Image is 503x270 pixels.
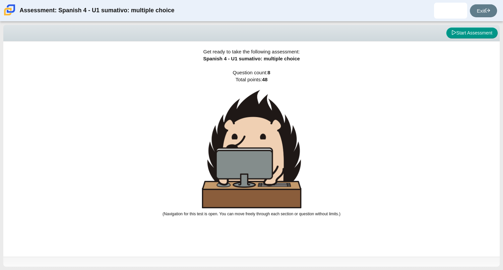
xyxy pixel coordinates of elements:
[445,5,456,16] img: sebastian.aguilar-.PzLTeW
[470,4,497,17] a: Exit
[3,12,17,18] a: Carmen School of Science & Technology
[262,77,268,82] b: 48
[20,3,174,19] div: Assessment: Spanish 4 - U1 sumativo: multiple choice
[3,3,17,17] img: Carmen School of Science & Technology
[446,28,498,39] button: Start Assessment
[162,70,340,216] span: Question count: Total points:
[203,49,300,54] span: Get ready to take the following assessment:
[268,70,270,75] b: 8
[202,90,301,208] img: hedgehog-behind-computer-large.png
[203,56,300,61] span: Spanish 4 - U1 sumativo: multiple choice
[162,212,340,216] small: (Navigation for this test is open. You can move freely through each section or question without l...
